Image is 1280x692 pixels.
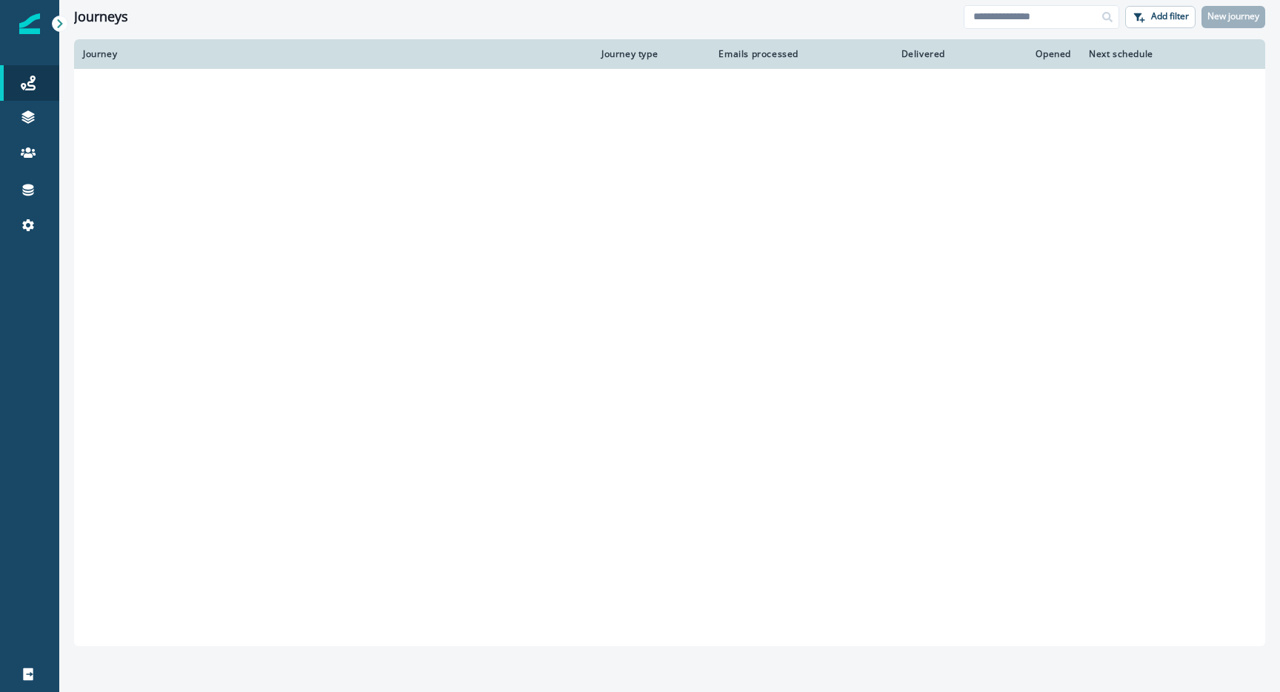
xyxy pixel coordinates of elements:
[1201,6,1265,28] button: New journey
[19,13,40,34] img: Inflection
[74,9,128,25] h1: Journeys
[1207,11,1259,21] p: New journey
[713,48,799,60] div: Emails processed
[601,48,695,60] div: Journey type
[83,48,584,60] div: Journey
[963,48,1071,60] div: Opened
[1089,48,1219,60] div: Next schedule
[1151,11,1189,21] p: Add filter
[1125,6,1196,28] button: Add filter
[816,48,945,60] div: Delivered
